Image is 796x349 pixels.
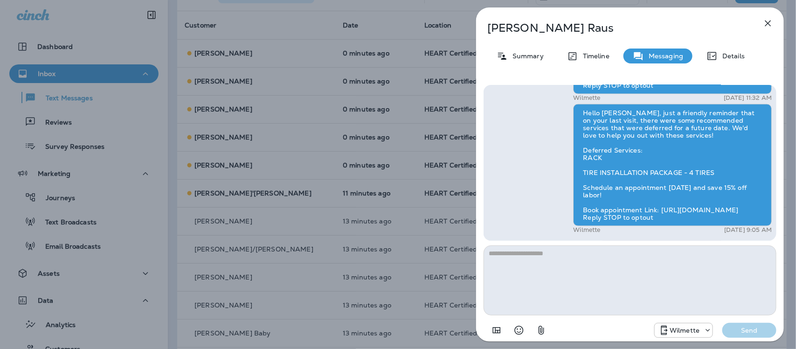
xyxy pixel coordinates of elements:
div: Hello [PERSON_NAME], just a friendly reminder that on your last visit, there were some recommende... [573,104,772,226]
p: Summary [508,52,544,60]
p: Wilmette [573,226,600,234]
p: [PERSON_NAME] Raus [487,21,742,35]
button: Select an emoji [510,321,528,340]
p: Timeline [578,52,609,60]
div: +1 (847) 865-9557 [655,325,713,336]
p: Wilmette [573,94,600,102]
p: [DATE] 11:32 AM [724,94,772,102]
p: Details [718,52,745,60]
p: [DATE] 9:05 AM [724,226,772,234]
p: Messaging [644,52,683,60]
p: Wilmette [670,327,699,334]
button: Add in a premade template [487,321,506,340]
